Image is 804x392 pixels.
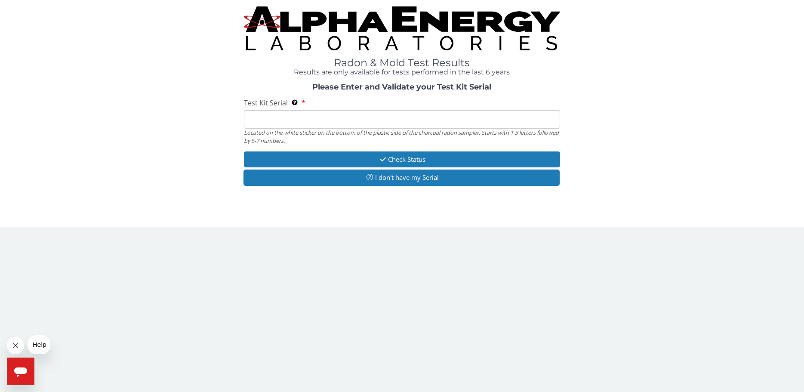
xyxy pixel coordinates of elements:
[243,170,560,185] button: I don't have my Serial
[7,337,24,354] iframe: Close message
[244,57,561,68] h1: Radon & Mold Test Results
[244,68,561,76] h4: Results are only available for tests performed in the last 6 years
[7,358,34,385] iframe: Button to launch messaging window
[28,335,50,354] iframe: Message from company
[312,82,491,92] strong: Please Enter and Validate your Test Kit Serial
[244,129,561,145] div: Located on the white sticker on the bottom of the plastic side of the charcoal radon sampler. Sta...
[244,151,561,167] button: Check Status
[244,98,288,108] span: Test Kit Serial
[244,6,561,50] img: TightCrop.jpg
